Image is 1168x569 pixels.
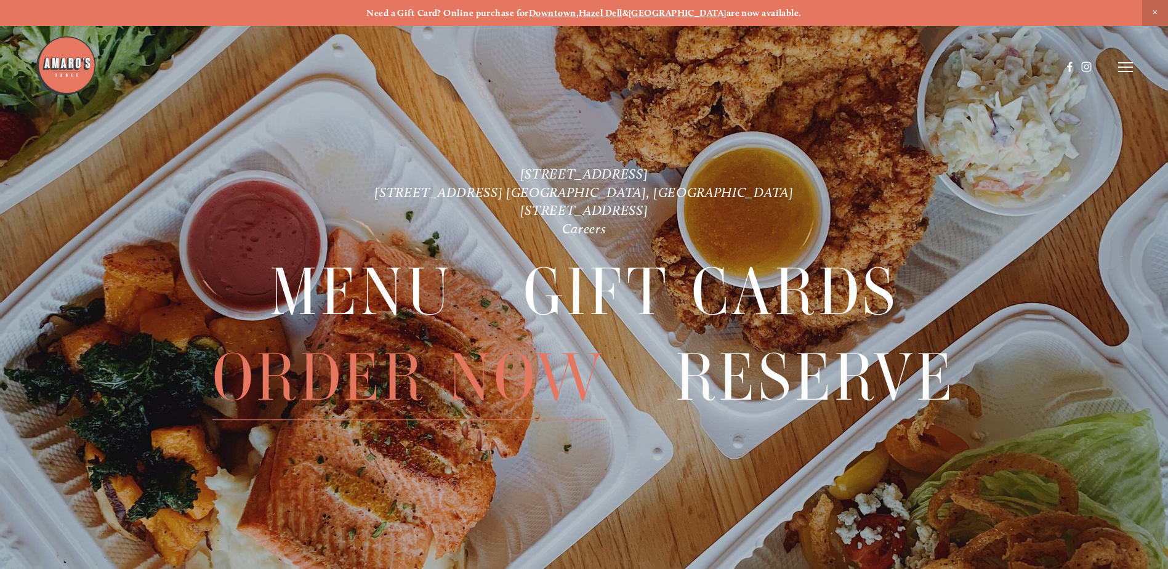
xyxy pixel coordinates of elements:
[520,166,648,182] a: [STREET_ADDRESS]
[629,7,727,18] a: [GEOGRAPHIC_DATA]
[366,7,529,18] strong: Need a Gift Card? Online purchase for
[35,35,97,97] img: Amaro's Table
[529,7,576,18] a: Downtown
[270,250,453,334] a: Menu
[562,220,606,237] a: Careers
[212,336,605,419] a: Order Now
[675,336,956,419] a: Reserve
[622,7,629,18] strong: &
[576,7,579,18] strong: ,
[520,202,648,219] a: [STREET_ADDRESS]
[212,336,605,420] span: Order Now
[579,7,622,18] a: Hazel Dell
[675,336,956,420] span: Reserve
[727,7,802,18] strong: are now available.
[374,184,793,201] a: [STREET_ADDRESS] [GEOGRAPHIC_DATA], [GEOGRAPHIC_DATA]
[523,250,898,334] a: Gift Cards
